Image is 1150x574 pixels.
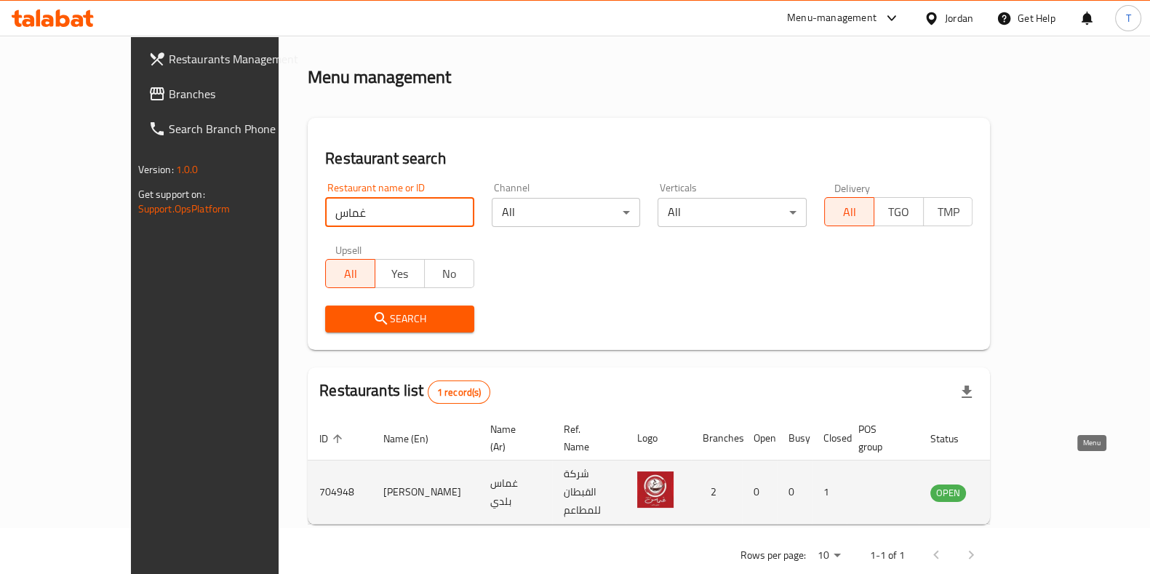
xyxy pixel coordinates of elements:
span: Branches [169,85,311,103]
li: / [360,19,365,36]
th: Busy [777,416,812,461]
label: Upsell [335,244,362,255]
td: غماس بلدي [479,461,552,525]
a: Search Branch Phone [137,111,323,146]
td: 1 [812,461,847,525]
div: All [492,198,641,227]
span: Name (En) [383,430,447,447]
span: Ref. Name [564,420,608,455]
span: Menu management [371,19,468,36]
span: POS group [858,420,901,455]
input: Search for restaurant name or ID.. [325,198,474,227]
button: All [325,259,375,288]
span: OPEN [930,485,966,501]
img: Ghamaas Baladi [637,471,674,508]
p: 1-1 of 1 [869,546,904,565]
button: Search [325,306,474,332]
button: All [824,197,874,226]
th: Logo [626,416,691,461]
h2: Restaurants list [319,380,490,404]
table: enhanced table [308,416,1045,525]
h2: Restaurant search [325,148,973,170]
span: Name (Ar) [490,420,535,455]
span: Search [337,310,463,328]
span: Get support on: [138,185,205,204]
button: No [424,259,474,288]
button: Yes [375,259,425,288]
h2: Menu management [308,65,451,89]
button: TGO [874,197,924,226]
td: شركة القبطان للمطاعم [552,461,626,525]
span: Version: [138,160,174,179]
span: All [831,202,869,223]
span: Search Branch Phone [169,120,311,137]
span: T [1125,10,1130,26]
span: Restaurants Management [169,50,311,68]
button: TMP [923,197,973,226]
span: All [332,263,370,284]
th: Branches [691,416,742,461]
td: 0 [742,461,777,525]
div: Jordan [945,10,973,26]
td: 704948 [308,461,372,525]
div: OPEN [930,485,966,502]
th: Open [742,416,777,461]
div: Export file [949,375,984,410]
div: Total records count [428,380,491,404]
a: Branches [137,76,323,111]
td: 0 [777,461,812,525]
td: [PERSON_NAME] [372,461,479,525]
span: Status [930,430,978,447]
span: ID [319,430,347,447]
div: All [658,198,807,227]
div: Menu-management [787,9,877,27]
td: 2 [691,461,742,525]
div: Rows per page: [811,545,846,567]
a: Support.OpsPlatform [138,199,231,218]
label: Delivery [834,183,871,193]
a: Home [308,19,354,36]
span: 1 record(s) [428,386,490,399]
span: TGO [880,202,918,223]
span: 1.0.0 [176,160,199,179]
a: Restaurants Management [137,41,323,76]
span: TMP [930,202,967,223]
span: Yes [381,263,419,284]
p: Rows per page: [740,546,805,565]
span: No [431,263,468,284]
th: Closed [812,416,847,461]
